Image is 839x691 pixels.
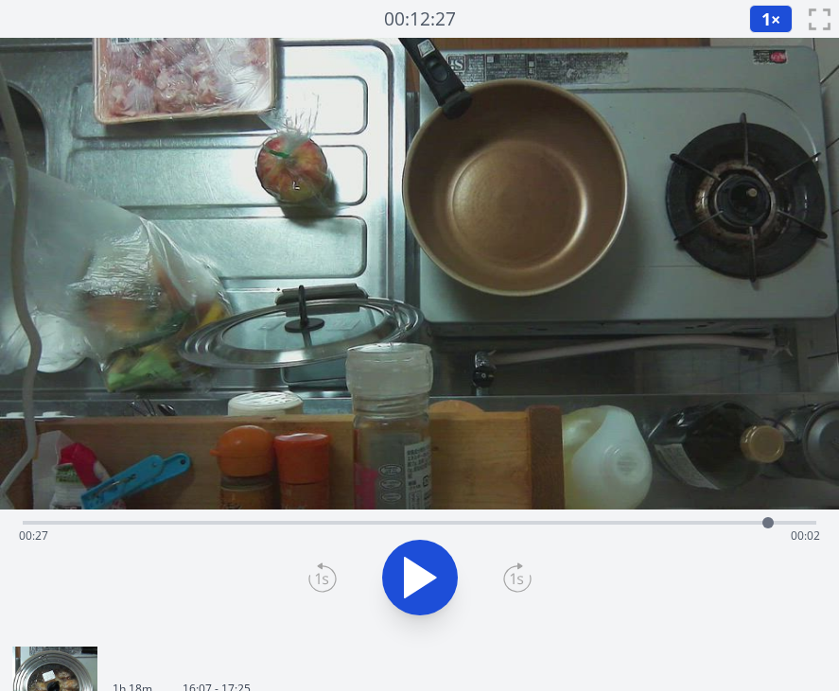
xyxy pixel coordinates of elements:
a: 00:12:27 [384,6,456,33]
button: 1× [749,5,793,33]
span: 00:02 [791,527,820,544]
span: 00:27 [19,527,48,544]
span: 1 [761,8,771,30]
